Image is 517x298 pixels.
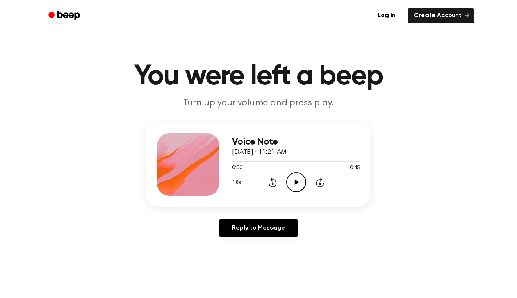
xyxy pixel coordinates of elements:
[219,219,298,237] a: Reply to Message
[408,8,474,23] a: Create Account
[370,7,403,25] a: Log in
[232,137,360,147] h3: Voice Note
[232,149,287,156] span: [DATE] · 11:21 AM
[109,97,408,110] p: Turn up your volume and press play.
[350,164,360,172] span: 0:45
[43,8,87,23] a: Beep
[59,62,458,91] h1: You were left a beep
[232,164,242,172] span: 0:00
[232,176,244,189] button: 1.0x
